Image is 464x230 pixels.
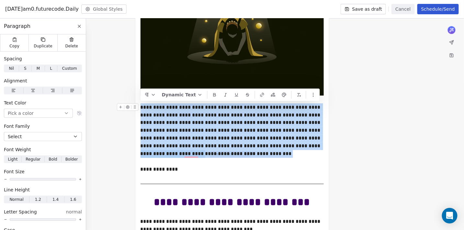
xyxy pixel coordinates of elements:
span: 1.4 [52,197,59,202]
span: L [50,66,52,71]
span: Select [8,133,22,140]
span: [DATE]am0.futurecode.Daily [5,5,79,13]
button: Schedule/Send [417,4,459,14]
span: Paragraph [4,22,30,30]
span: Regular [26,156,40,162]
span: Bold [49,156,57,162]
span: Bolder [65,156,78,162]
span: Alignment [4,78,27,84]
span: Letter Spacing [4,209,37,215]
span: 1.6 [70,197,76,202]
span: Font Size [4,168,25,175]
span: Duplicate [34,43,52,49]
button: Pick a color [4,109,73,118]
span: Spacing [4,55,22,62]
button: Save as draft [341,4,386,14]
span: Copy [9,43,19,49]
span: Font Weight [4,146,31,153]
button: Dynamic Text [159,90,205,100]
span: Font Family [4,123,30,129]
span: Text Color [4,100,26,106]
span: Normal [9,197,23,202]
span: M [37,66,40,71]
span: Nil [9,66,14,71]
span: 1.2 [35,197,41,202]
span: Delete [65,43,78,49]
span: Light [8,156,17,162]
button: Cancel [391,4,414,14]
span: S [24,66,27,71]
span: Line Height [4,187,30,193]
div: Open Intercom Messenger [442,208,458,224]
span: normal [66,209,82,215]
button: Global Styles [81,5,127,14]
span: Custom [62,66,77,71]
